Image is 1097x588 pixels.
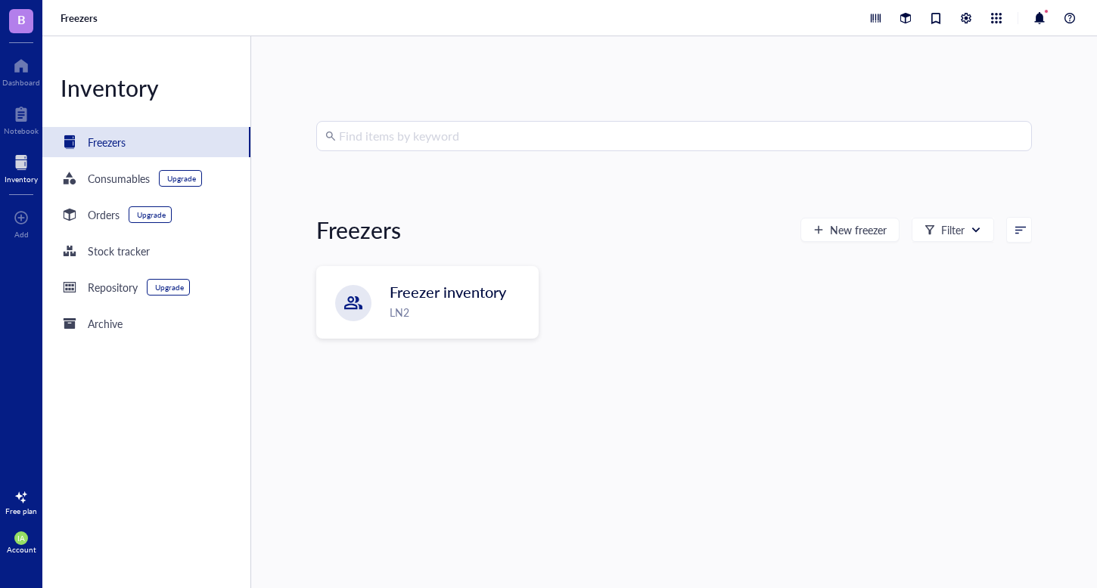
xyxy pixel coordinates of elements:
div: Freezers [316,215,401,245]
div: Orders [88,206,120,223]
div: Dashboard [2,78,40,87]
div: Archive [88,315,123,332]
div: Account [7,545,36,554]
div: Upgrade [137,210,166,219]
div: Notebook [4,126,39,135]
a: Inventory [5,150,38,184]
div: LN2 [390,304,529,320]
a: ConsumablesUpgrade [42,163,250,193]
div: Stock tracker [88,243,150,259]
a: OrdersUpgrade [42,200,250,230]
span: IA [17,534,25,543]
span: Freezer inventory [390,281,506,302]
div: Upgrade [167,174,196,183]
div: Consumables [88,170,150,187]
div: Add [14,230,29,239]
div: Inventory [5,175,38,184]
a: Dashboard [2,54,40,87]
a: Notebook [4,102,39,135]
div: Free plan [5,506,37,515]
a: Freezers [42,127,250,157]
div: Repository [88,279,138,296]
div: Filter [941,221,965,238]
button: New freezer [800,218,900,242]
div: Upgrade [155,283,184,292]
a: Archive [42,308,250,339]
span: B [17,10,26,29]
div: Freezers [88,134,126,150]
a: RepositoryUpgrade [42,272,250,302]
a: Freezers [61,11,101,25]
div: Inventory [42,73,250,103]
a: Stock tracker [42,236,250,266]
span: New freezer [830,224,887,236]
